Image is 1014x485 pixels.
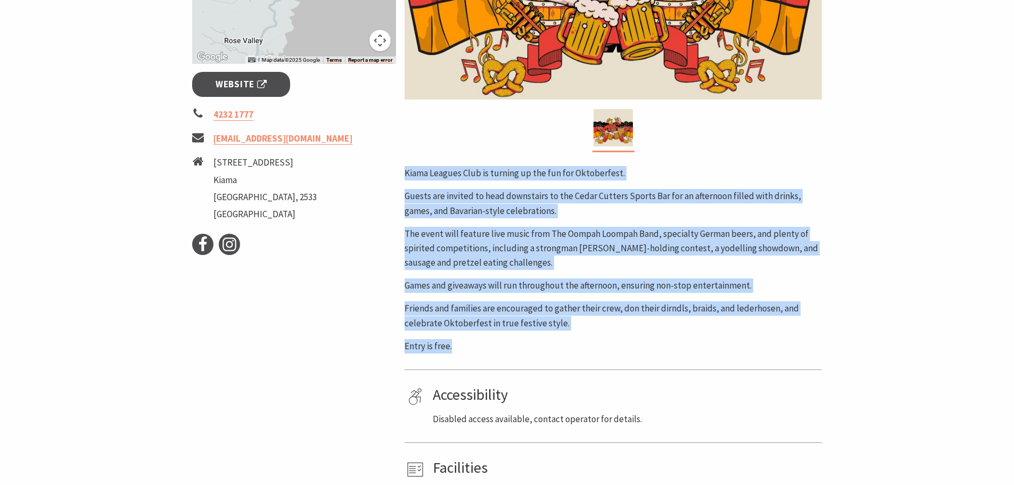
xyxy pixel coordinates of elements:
[213,133,352,145] a: [EMAIL_ADDRESS][DOMAIN_NAME]
[213,207,317,221] li: [GEOGRAPHIC_DATA]
[433,412,818,426] p: Disabled access available, contact operator for details.
[195,50,230,64] img: Google
[192,72,291,97] a: Website
[213,190,317,204] li: [GEOGRAPHIC_DATA], 2533
[405,339,822,354] p: Entry is free.
[405,301,822,330] p: Friends and families are encouraged to gather their crew, don their dirndls, braids, and lederhos...
[405,227,822,270] p: The event will feature live music from The Oompah Loompah Band, specialty German beers, and plent...
[326,57,342,63] a: Terms (opens in new tab)
[213,109,253,121] a: 4232 1777
[216,77,267,92] span: Website
[405,189,822,218] p: Guests are invited to head downstairs to the Cedar Cutters Sports Bar for an afternoon filled wit...
[248,56,255,64] button: Keyboard shortcuts
[433,386,818,404] h4: Accessibility
[262,57,320,63] span: Map data ©2025 Google
[348,57,393,63] a: Report a map error
[405,278,822,293] p: Games and giveaways will run throughout the afternoon, ensuring non-stop entertainment.
[213,155,317,170] li: [STREET_ADDRESS]
[213,173,317,187] li: Kiama
[369,30,391,51] button: Map camera controls
[195,50,230,64] a: Open this area in Google Maps (opens a new window)
[405,166,822,180] p: Kiama Leagues Club is turning up the fun for Oktoberfest.
[593,109,633,146] img: German Oktoberfest, Beer
[433,459,818,477] h4: Facilities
